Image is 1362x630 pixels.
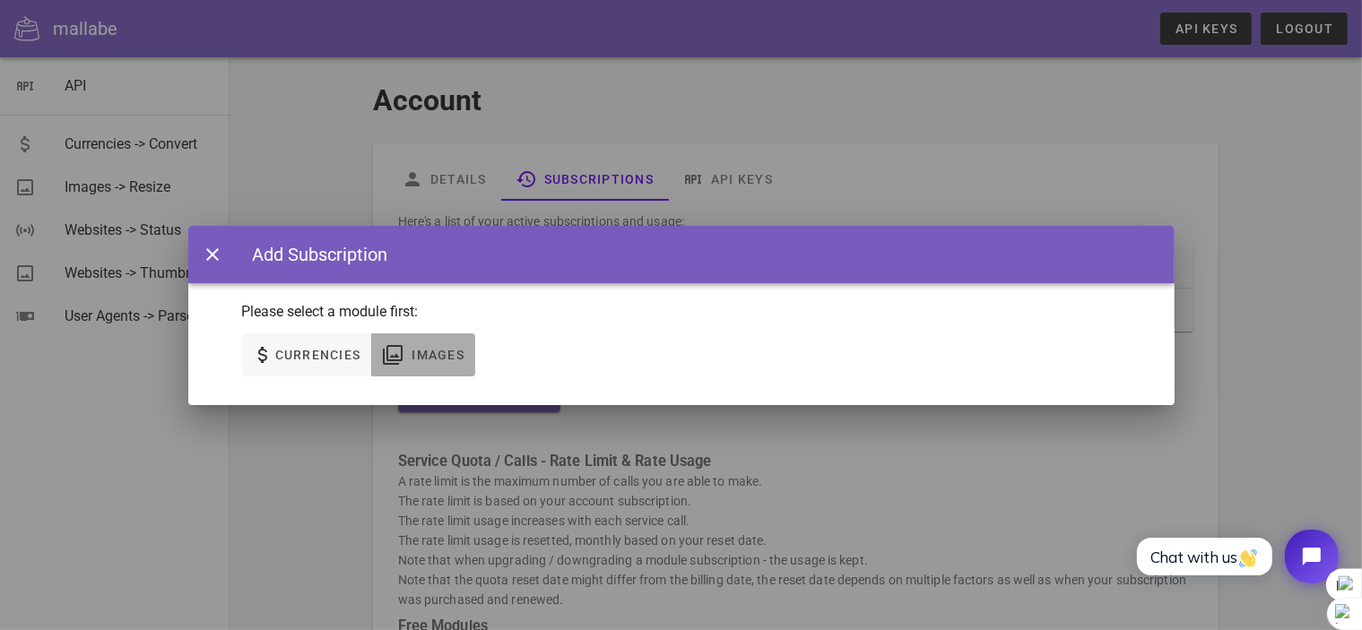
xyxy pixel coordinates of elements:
button: Currencies [242,333,372,376]
button: Images [371,333,475,376]
iframe: Tidio Chat [1117,514,1354,599]
span: Currencies [274,348,361,362]
p: Please select a module first: [242,301,1121,323]
span: Images [411,348,464,362]
div: Add Subscription [235,241,388,268]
